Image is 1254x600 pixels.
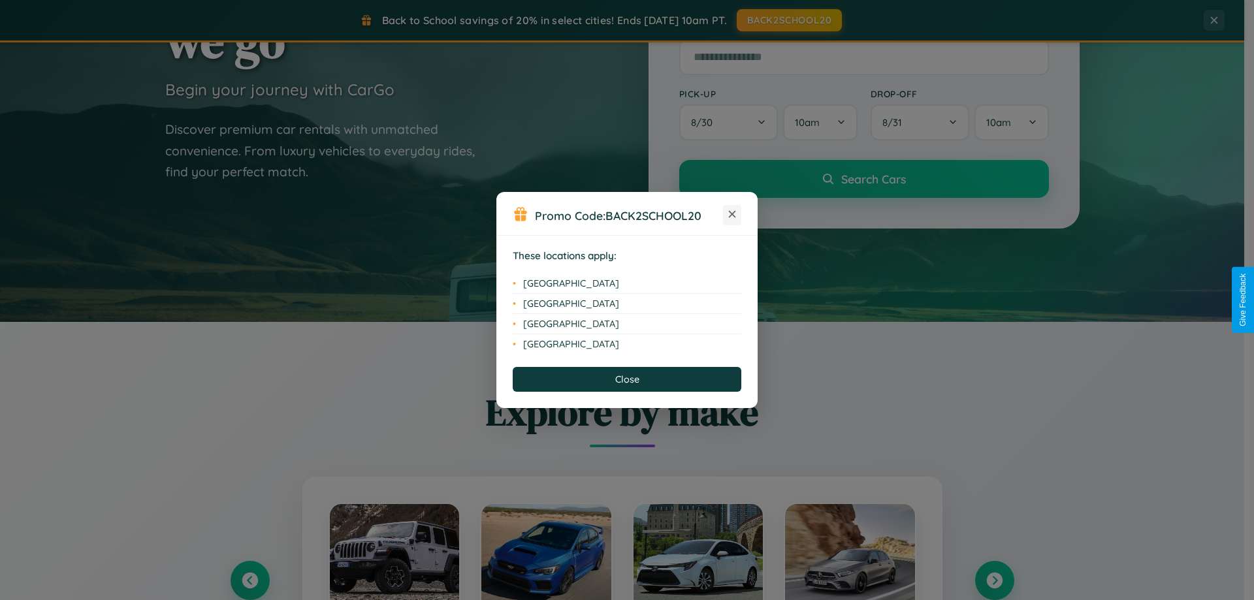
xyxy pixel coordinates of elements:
b: BACK2SCHOOL20 [605,208,701,223]
strong: These locations apply: [513,249,617,262]
li: [GEOGRAPHIC_DATA] [513,294,741,314]
li: [GEOGRAPHIC_DATA] [513,274,741,294]
h3: Promo Code: [535,208,723,223]
button: Close [513,367,741,392]
div: Give Feedback [1238,274,1247,326]
li: [GEOGRAPHIC_DATA] [513,314,741,334]
li: [GEOGRAPHIC_DATA] [513,334,741,354]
